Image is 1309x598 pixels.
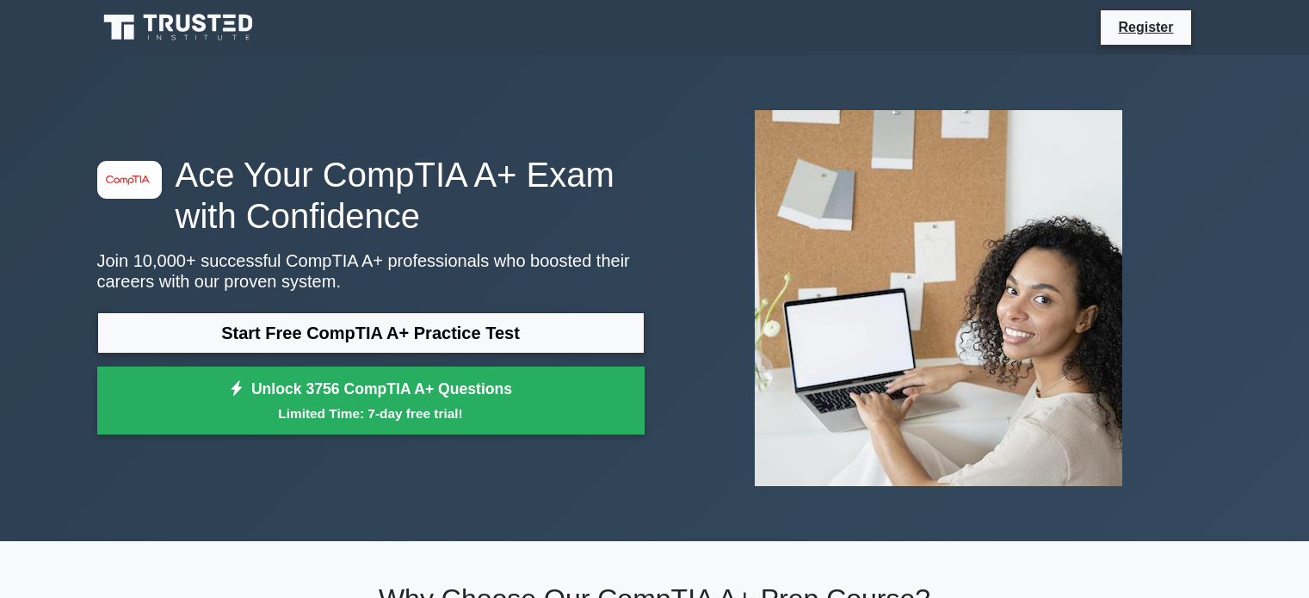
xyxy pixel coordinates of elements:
[97,250,645,292] p: Join 10,000+ successful CompTIA A+ professionals who boosted their careers with our proven system.
[97,367,645,435] a: Unlock 3756 CompTIA A+ QuestionsLimited Time: 7-day free trial!
[97,312,645,354] a: Start Free CompTIA A+ Practice Test
[97,154,645,237] h1: Ace Your CompTIA A+ Exam with Confidence
[119,404,623,423] small: Limited Time: 7-day free trial!
[1108,16,1183,38] a: Register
